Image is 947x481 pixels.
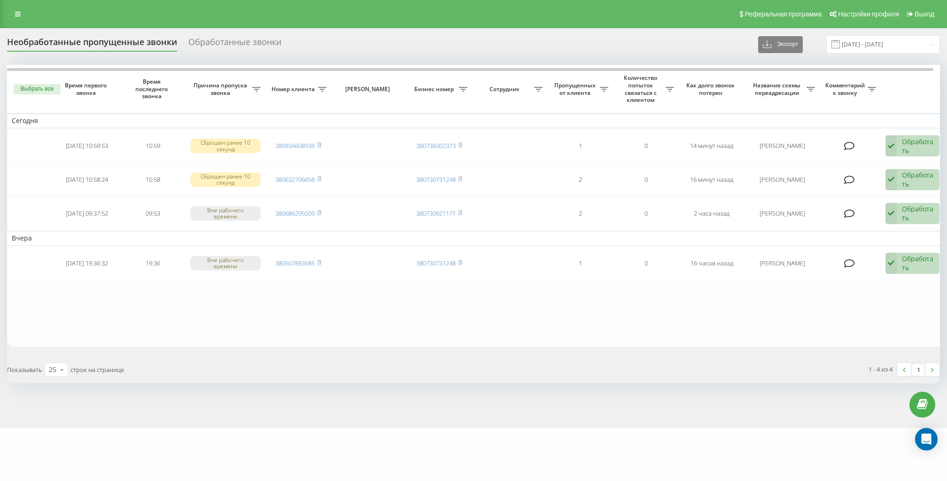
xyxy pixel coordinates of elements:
[416,175,456,184] a: 380730731248
[745,197,820,229] td: [PERSON_NAME]
[547,164,613,196] td: 2
[416,141,456,150] a: 380736002373
[120,248,186,279] td: 19:36
[275,175,315,184] a: 380632706658
[679,248,745,279] td: 16 часов назад
[270,85,318,93] span: Номер клиента
[869,365,893,374] div: 1 - 4 из 4
[902,254,934,272] div: Обработать
[120,130,186,162] td: 10:59
[411,85,459,93] span: Бизнес номер
[190,82,252,96] span: Причина пропуска звонка
[613,248,679,279] td: 0
[824,82,868,96] span: Комментарий к звонку
[120,164,186,196] td: 10:58
[686,82,737,96] span: Как долго звонок потерян
[416,259,456,267] a: 380730731248
[7,114,947,128] td: Сегодня
[613,130,679,162] td: 0
[915,10,934,18] span: Выход
[902,137,934,155] div: Обработать
[552,82,600,96] span: Пропущенных от клиента
[70,365,124,374] span: строк на странице
[190,172,261,186] div: Сброшен ранее 10 секунд
[120,197,186,229] td: 09:53
[275,209,315,217] a: 380686295009
[477,85,534,93] span: Сотрудник
[190,139,261,153] div: Сброшен ранее 10 секунд
[745,248,820,279] td: [PERSON_NAME]
[54,130,120,162] td: [DATE] 10:59:53
[745,164,820,196] td: [PERSON_NAME]
[190,206,261,220] div: Вне рабочего времени
[14,84,61,94] button: Выбрать все
[339,85,398,93] span: [PERSON_NAME]
[547,130,613,162] td: 1
[911,363,925,376] a: 1
[915,428,938,450] div: Open Intercom Messenger
[749,82,807,96] span: Название схемы переадресации
[679,164,745,196] td: 16 минут назад
[49,365,56,374] div: 25
[127,78,178,100] span: Время последнего звонка
[7,231,947,245] td: Вчера
[745,10,822,18] span: Реферальная программа
[275,141,315,150] a: 380934608936
[618,74,666,103] span: Количество попыток связаться с клиентом
[54,248,120,279] td: [DATE] 19:36:32
[679,130,745,162] td: 14 минут назад
[679,197,745,229] td: 2 часа назад
[758,36,803,53] button: Экспорт
[902,171,934,188] div: Обработать
[54,164,120,196] td: [DATE] 10:58:24
[613,164,679,196] td: 0
[7,37,177,52] div: Необработанные пропущенные звонки
[547,197,613,229] td: 2
[838,10,899,18] span: Настройки профиля
[275,259,315,267] a: 380507883585
[613,197,679,229] td: 0
[902,204,934,222] div: Обработать
[188,37,281,52] div: Обработанные звонки
[416,209,456,217] a: 380730921171
[54,197,120,229] td: [DATE] 09:37:52
[62,82,112,96] span: Время первого звонка
[7,365,42,374] span: Показывать
[190,256,261,270] div: Вне рабочего времени
[745,130,820,162] td: [PERSON_NAME]
[547,248,613,279] td: 1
